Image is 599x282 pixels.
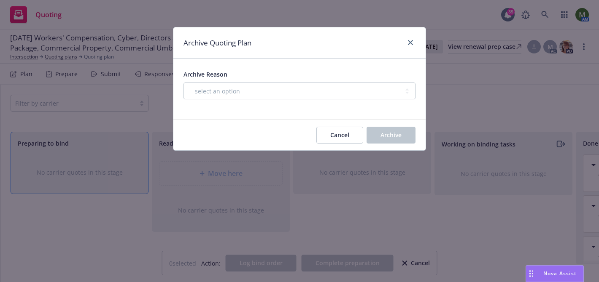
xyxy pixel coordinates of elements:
[183,37,251,48] h1: Archive Quoting Plan
[367,127,416,144] button: Archive
[543,270,577,277] span: Nova Assist
[405,37,416,48] a: close
[316,127,363,144] button: Cancel
[526,266,537,282] div: Drag to move
[526,265,584,282] button: Nova Assist
[183,70,227,78] span: Archive Reason
[380,131,402,139] span: Archive
[330,131,349,139] span: Cancel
